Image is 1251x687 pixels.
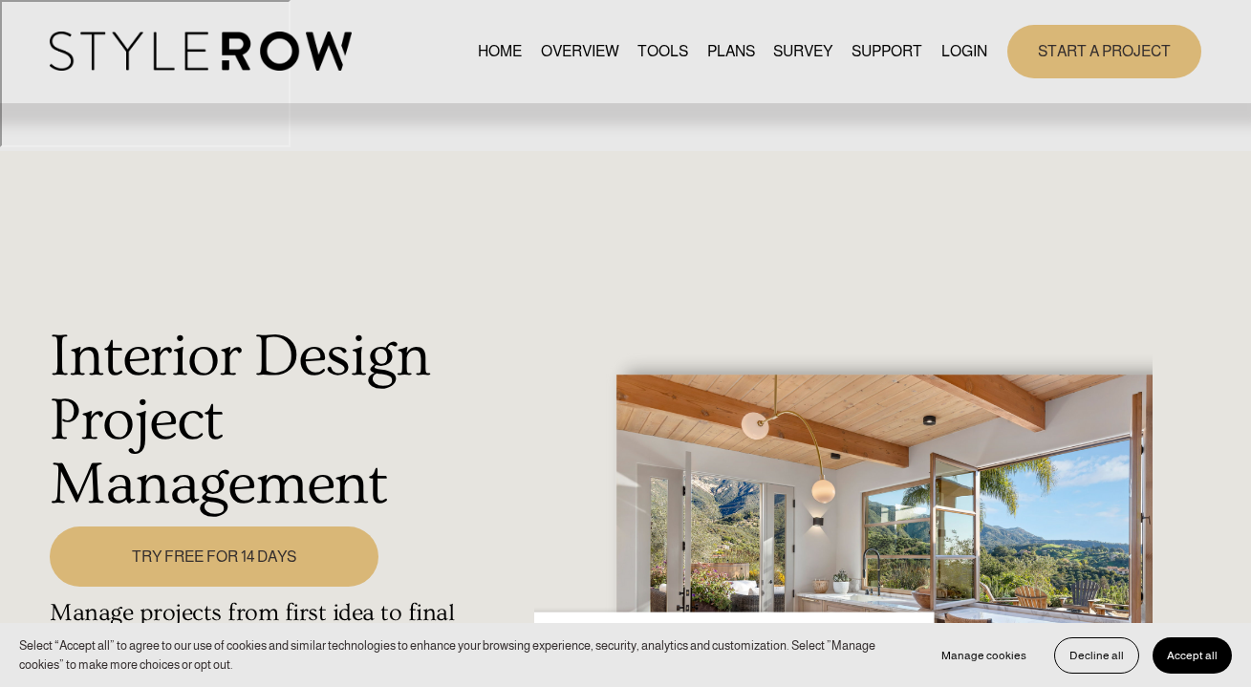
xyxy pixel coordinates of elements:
[50,526,377,587] a: TRY FREE FOR 14 DAYS
[478,38,522,64] a: HOME
[1167,649,1218,662] span: Accept all
[941,649,1026,662] span: Manage cookies
[1153,637,1232,674] button: Accept all
[637,38,688,64] a: TOOLS
[707,38,755,64] a: PLANS
[1007,25,1201,77] a: START A PROJECT
[927,637,1041,674] button: Manage cookies
[1054,637,1139,674] button: Decline all
[19,636,908,674] p: Select “Accept all” to agree to our use of cookies and similar technologies to enhance your brows...
[773,38,832,64] a: SURVEY
[50,599,523,656] h4: Manage projects from first idea to final installation, in .
[852,40,922,63] span: SUPPORT
[852,38,922,64] a: folder dropdown
[50,325,523,516] h1: Interior Design Project Management
[541,38,619,64] a: OVERVIEW
[941,38,987,64] a: LOGIN
[1069,649,1124,662] span: Decline all
[50,32,351,71] img: StyleRow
